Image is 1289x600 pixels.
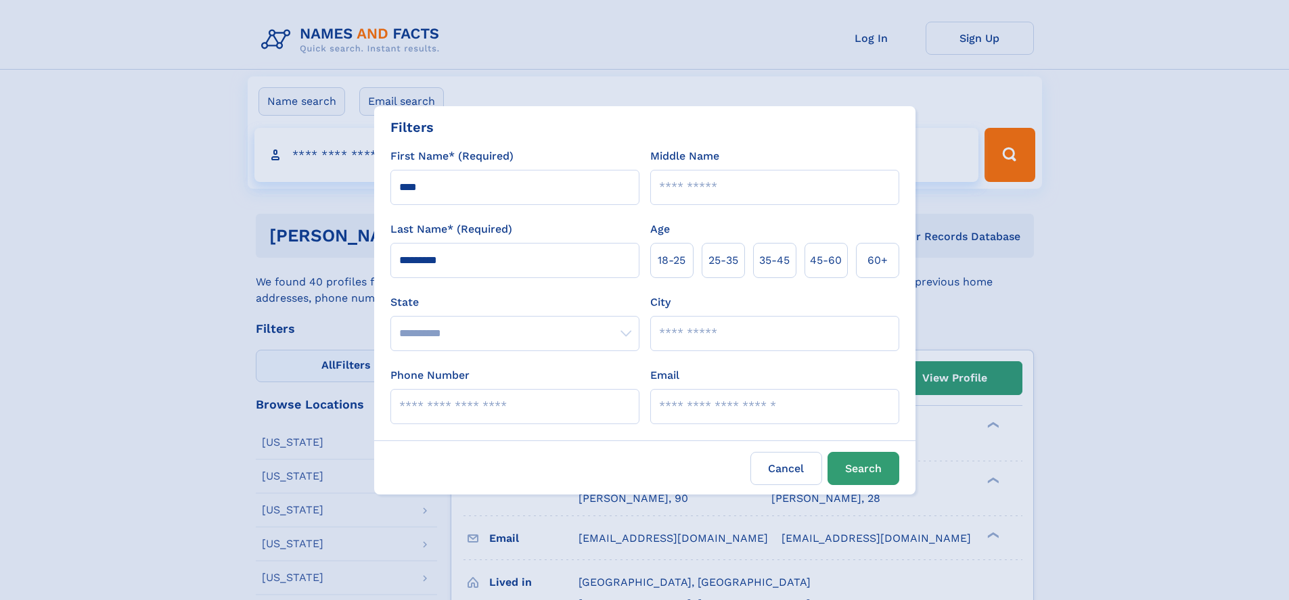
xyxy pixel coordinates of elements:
[650,294,671,310] label: City
[867,252,888,269] span: 60+
[650,221,670,237] label: Age
[828,452,899,485] button: Search
[708,252,738,269] span: 25‑35
[390,294,639,310] label: State
[759,252,790,269] span: 35‑45
[658,252,685,269] span: 18‑25
[750,452,822,485] label: Cancel
[650,148,719,164] label: Middle Name
[390,117,434,137] div: Filters
[390,367,470,384] label: Phone Number
[390,148,514,164] label: First Name* (Required)
[650,367,679,384] label: Email
[390,221,512,237] label: Last Name* (Required)
[810,252,842,269] span: 45‑60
